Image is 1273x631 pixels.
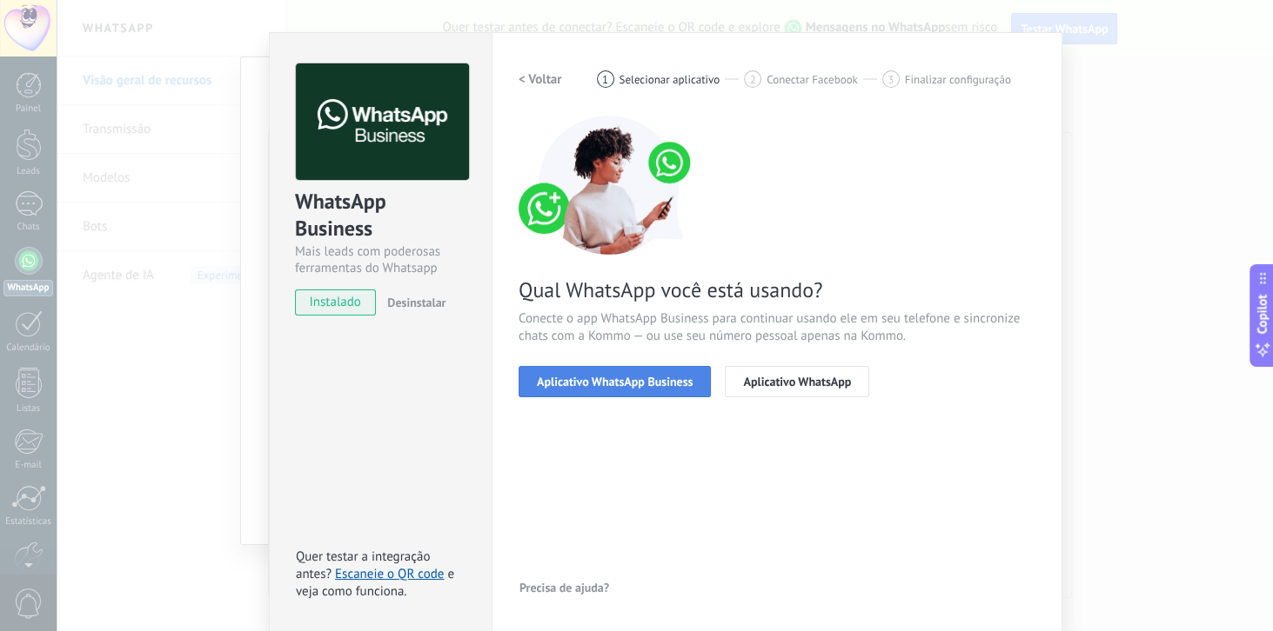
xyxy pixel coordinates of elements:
span: 2 [750,72,756,87]
span: Copilot [1254,295,1271,335]
button: Precisa de ajuda? [519,575,610,601]
span: Qual WhatsApp você está usando? [519,276,1035,303]
div: Mais leads com poderosas ferramentas do Whatsapp [295,243,466,276]
img: logo_main.png [296,63,469,181]
button: < Voltar [519,63,562,95]
button: Aplicativo WhatsApp [725,366,869,397]
span: Conectar Facebook [767,73,858,86]
span: Aplicativo WhatsApp [743,375,851,388]
span: 1 [602,72,608,87]
h2: < Voltar [519,71,562,88]
span: e veja como funciona. [296,566,454,600]
span: 3 [888,72,894,87]
span: Selecionar aplicativo [620,73,720,86]
button: Aplicativo WhatsApp Business [519,366,711,397]
button: Desinstalar [380,289,446,315]
span: Desinstalar [387,295,446,310]
span: Quer testar a integração antes? [296,548,430,582]
span: Precisa de ajuda? [519,581,609,594]
span: instalado [296,289,375,315]
img: connect number [519,116,701,255]
span: Finalizar configuração [905,73,1011,86]
a: Escaneie o QR code [335,566,444,582]
div: WhatsApp Business [295,188,466,243]
span: Conecte o app WhatsApp Business para continuar usando ele em seu telefone e sincronize chats com ... [519,310,1035,345]
span: Aplicativo WhatsApp Business [537,375,693,388]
